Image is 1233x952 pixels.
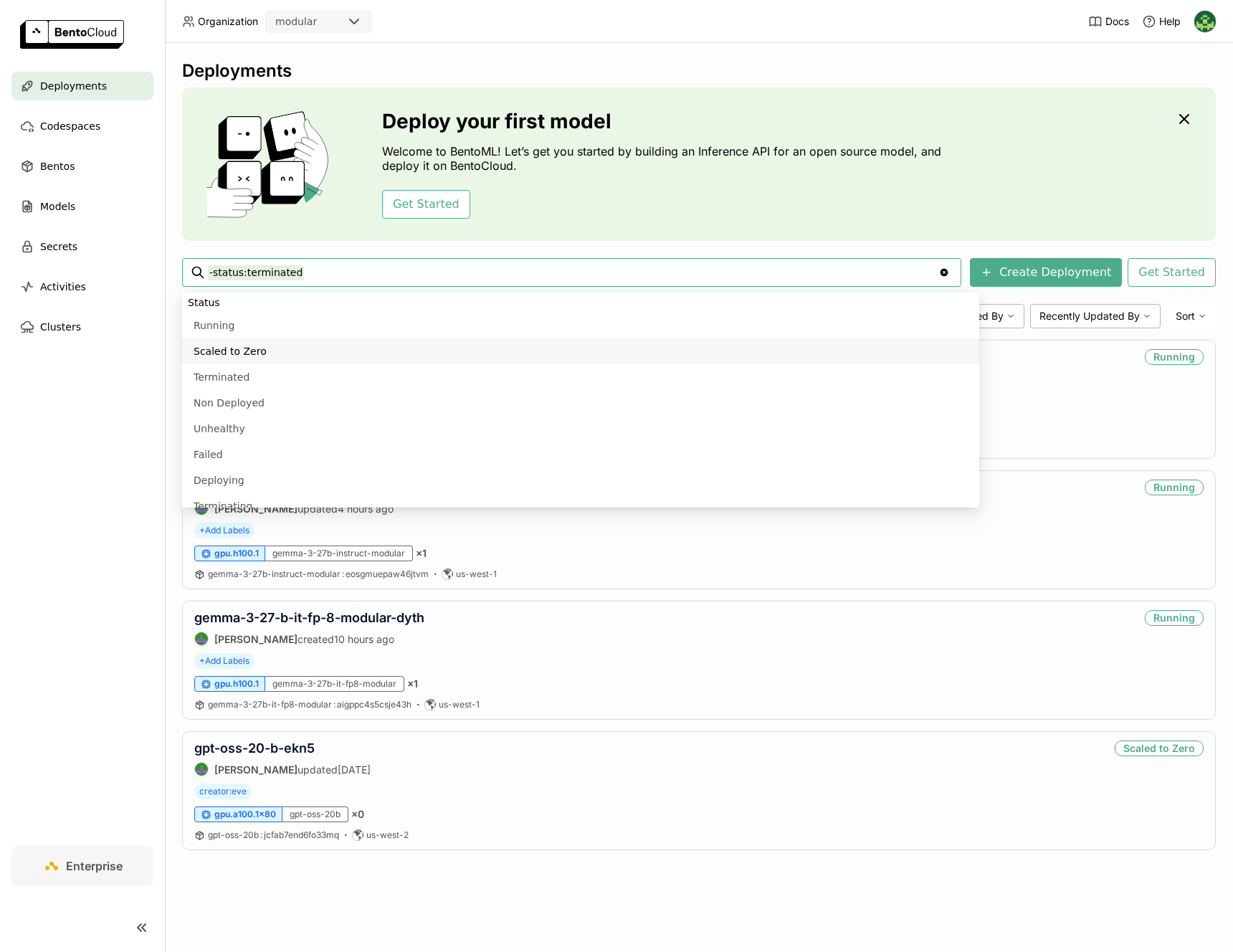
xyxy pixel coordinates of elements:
[182,60,1216,82] div: Deployments
[1145,610,1204,626] div: Running
[40,158,75,175] span: Bentos
[1166,304,1216,328] div: Sort
[194,501,438,515] div: updated
[456,568,497,580] span: us-west-1
[214,678,259,690] span: gpu.h100.1
[282,806,348,822] div: gpt-oss-20b
[182,467,979,493] li: Deploying
[194,741,315,756] a: gpt-oss-20-b-ekn5
[208,699,411,710] a: gemma-3-27b-it-fp8-modular:aigppc4s5csje43h
[195,502,208,515] img: Shenyang Zhao
[194,632,424,646] div: created
[194,762,371,776] div: updated
[40,77,107,95] span: Deployments
[66,859,123,873] span: Enterprise
[382,144,948,173] p: Welcome to BentoML! Let’s get you started by building an Inference API for an open source model, ...
[182,493,979,519] li: Terminating
[318,15,320,29] input: Selected modular.
[214,809,276,820] span: gpu.a100.1x80
[1030,304,1161,328] div: Recently Updated By
[40,198,75,215] span: Models
[11,112,153,141] a: Codespaces
[194,653,254,669] span: +Add Labels
[1145,480,1204,495] div: Running
[342,568,344,579] span: :
[275,14,317,29] div: modular
[40,118,100,135] span: Codespaces
[439,699,480,710] span: us-west-1
[1194,11,1216,32] img: Kevin Bi
[382,110,948,133] h3: Deploy your first model
[194,523,254,538] span: +Add Labels
[1159,15,1181,28] span: Help
[11,846,153,886] a: Enterprise
[195,763,208,776] img: Shenyang Zhao
[1105,15,1129,28] span: Docs
[194,110,348,218] img: cover onboarding
[208,261,938,284] input: Search
[214,763,297,776] strong: [PERSON_NAME]
[208,829,339,841] a: gpt-oss-20b:jcfab7end6fo33mq
[338,503,394,515] span: 4 hours ago
[182,338,979,364] li: Scaled to Zero
[40,318,81,335] span: Clusters
[208,829,339,840] span: gpt-oss-20b jcfab7end6fo33mq
[182,416,979,442] li: Unhealthy
[194,784,252,799] span: creator:eve
[1039,310,1140,323] span: Recently Updated By
[182,364,979,390] li: Terminated
[11,313,153,341] a: Clusters
[208,699,411,710] span: gemma-3-27b-it-fp8-modular aigppc4s5csje43h
[941,304,1024,328] div: Created By
[970,258,1122,287] button: Create Deployment
[182,292,979,508] ul: Menu
[40,238,77,255] span: Secrets
[208,568,429,579] span: gemma-3-27b-instruct-modular eosgmuepaw46jtvm
[11,232,153,261] a: Secrets
[366,829,409,841] span: us-west-2
[1088,14,1129,29] a: Docs
[351,808,364,821] span: × 0
[11,272,153,301] a: Activities
[1115,741,1204,756] div: Scaled to Zero
[182,313,979,338] li: Running
[416,547,427,560] span: × 1
[198,15,258,28] span: Organization
[1128,258,1216,287] button: Get Started
[195,632,208,645] img: Shenyang Zhao
[20,20,124,49] img: logo
[260,829,262,840] span: :
[265,676,404,692] div: gemma-3-27b-it-fp8-modular
[11,72,153,100] a: Deployments
[1145,349,1204,365] div: Running
[938,267,950,278] svg: Clear value
[40,278,86,295] span: Activities
[382,190,470,219] button: Get Started
[214,633,297,645] strong: [PERSON_NAME]
[338,763,371,776] span: [DATE]
[265,546,413,561] div: gemma-3-27b-instruct-modular
[182,390,979,416] li: Non Deployed
[11,192,153,221] a: Models
[334,633,394,645] span: 10 hours ago
[333,699,335,710] span: :
[1176,310,1195,323] span: Sort
[214,548,259,559] span: gpu.h100.1
[194,610,424,625] a: gemma-3-27-b-it-fp-8-modular-dyth
[11,152,153,181] a: Bentos
[208,568,429,580] a: gemma-3-27b-instruct-modular:eosgmuepaw46jtvm
[214,503,297,515] strong: [PERSON_NAME]
[182,292,979,313] li: Status
[182,442,979,467] li: Failed
[1142,14,1181,29] div: Help
[407,677,418,690] span: × 1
